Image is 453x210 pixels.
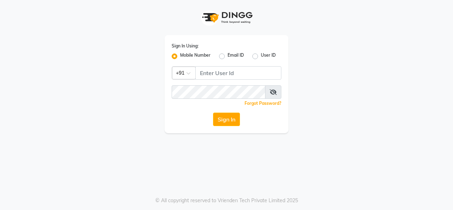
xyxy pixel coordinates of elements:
[261,52,276,61] label: User ID
[180,52,211,61] label: Mobile Number
[213,113,240,126] button: Sign In
[228,52,244,61] label: Email ID
[195,66,281,80] input: Username
[172,43,199,49] label: Sign In Using:
[245,101,281,106] a: Forgot Password?
[172,85,265,99] input: Username
[198,7,255,28] img: logo1.svg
